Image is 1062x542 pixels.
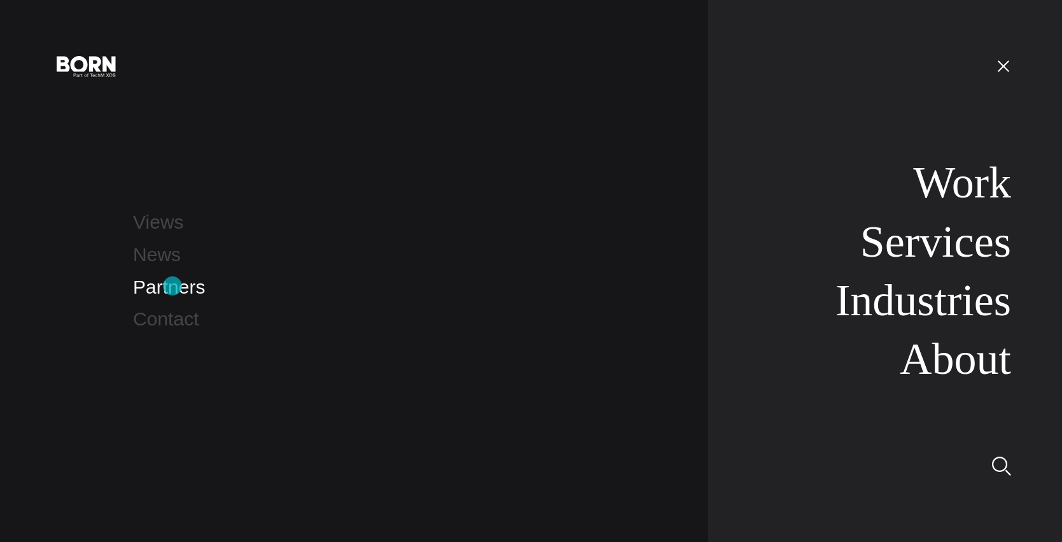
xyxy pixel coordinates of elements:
button: Open [988,52,1019,79]
a: Partners [133,276,205,297]
a: Work [913,158,1011,207]
img: Search [992,457,1011,476]
a: Services [860,217,1011,266]
a: News [133,244,181,265]
a: Views [133,211,183,232]
a: Industries [835,276,1011,325]
a: About [900,334,1011,383]
a: Contact [133,308,199,329]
